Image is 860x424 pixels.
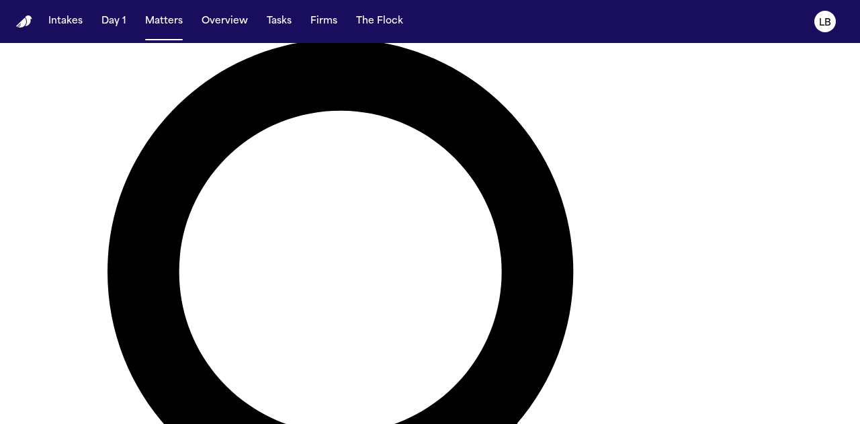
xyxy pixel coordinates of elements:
[261,9,297,34] button: Tasks
[140,9,188,34] button: Matters
[96,9,132,34] button: Day 1
[16,15,32,28] a: Home
[351,9,408,34] button: The Flock
[16,15,32,28] img: Finch Logo
[196,9,253,34] button: Overview
[305,9,343,34] button: Firms
[43,9,88,34] button: Intakes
